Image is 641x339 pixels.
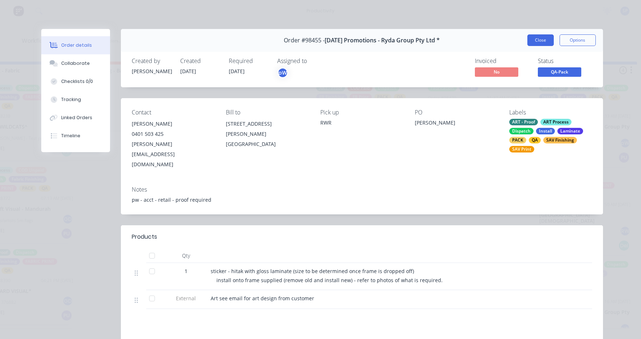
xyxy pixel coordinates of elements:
div: Assigned to [277,58,350,64]
div: Created by [132,58,172,64]
div: RWR [320,119,403,126]
div: Products [132,233,157,241]
button: Close [527,34,554,46]
div: ART Process [540,119,572,125]
div: SAV Print [509,146,534,152]
div: Notes [132,186,592,193]
span: [DATE] [180,68,196,75]
div: PACK [509,137,526,143]
div: SAV Finishing [543,137,577,143]
span: External [167,294,205,302]
div: Pick up [320,109,403,116]
div: Labels [509,109,592,116]
div: Tracking [61,96,81,103]
span: [DATE] [229,68,245,75]
button: Options [560,34,596,46]
div: Contact [132,109,215,116]
div: [STREET_ADDRESS][PERSON_NAME][GEOGRAPHIC_DATA] [226,119,309,149]
div: Qty [164,248,208,263]
div: Checklists 0/0 [61,78,93,85]
div: Created [180,58,220,64]
div: Linked Orders [61,114,92,121]
span: sticker - hitak with gloss laminate (size to be determined once frame is dropped off) [211,268,414,275]
div: [PERSON_NAME][EMAIL_ADDRESS][DOMAIN_NAME] [132,139,215,169]
div: 0401 503 425 [132,129,215,139]
div: [PERSON_NAME] [132,67,172,75]
div: [PERSON_NAME] [415,119,498,129]
button: Checklists 0/0 [41,72,110,91]
span: Order #98455 - [284,37,325,44]
div: ART - Proof [509,119,538,125]
div: Collaborate [61,60,90,67]
div: Timeline [61,133,80,139]
button: Timeline [41,127,110,145]
div: PO [415,109,498,116]
div: Install [536,128,555,134]
div: [PERSON_NAME] [132,119,215,129]
span: No [475,67,518,76]
div: Bill to [226,109,309,116]
div: Invoiced [475,58,529,64]
button: Collaborate [41,54,110,72]
div: pw - acct - retail - proof required [132,196,592,204]
div: Laminate [557,128,583,134]
div: Order details [61,42,92,49]
button: Order details [41,36,110,54]
div: QA [529,137,541,143]
div: Dispatch [509,128,534,134]
div: [GEOGRAPHIC_DATA] [226,139,309,149]
span: [DATE] Promotions - Ryda Group Pty Ltd * [325,37,440,44]
button: Tracking [41,91,110,109]
span: QA-Pack [538,67,581,76]
button: pW [277,67,288,78]
span: Art see email for art design from customer [211,295,314,302]
button: QA-Pack [538,67,581,78]
button: Linked Orders [41,109,110,127]
div: [PERSON_NAME]0401 503 425[PERSON_NAME][EMAIL_ADDRESS][DOMAIN_NAME] [132,119,215,169]
span: 1 [185,267,187,275]
div: Status [538,58,592,64]
div: [STREET_ADDRESS][PERSON_NAME] [226,119,309,139]
div: Required [229,58,269,64]
span: install onto frame supplied (remove old and install new) - refer to photos of what is required. [216,277,443,284]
